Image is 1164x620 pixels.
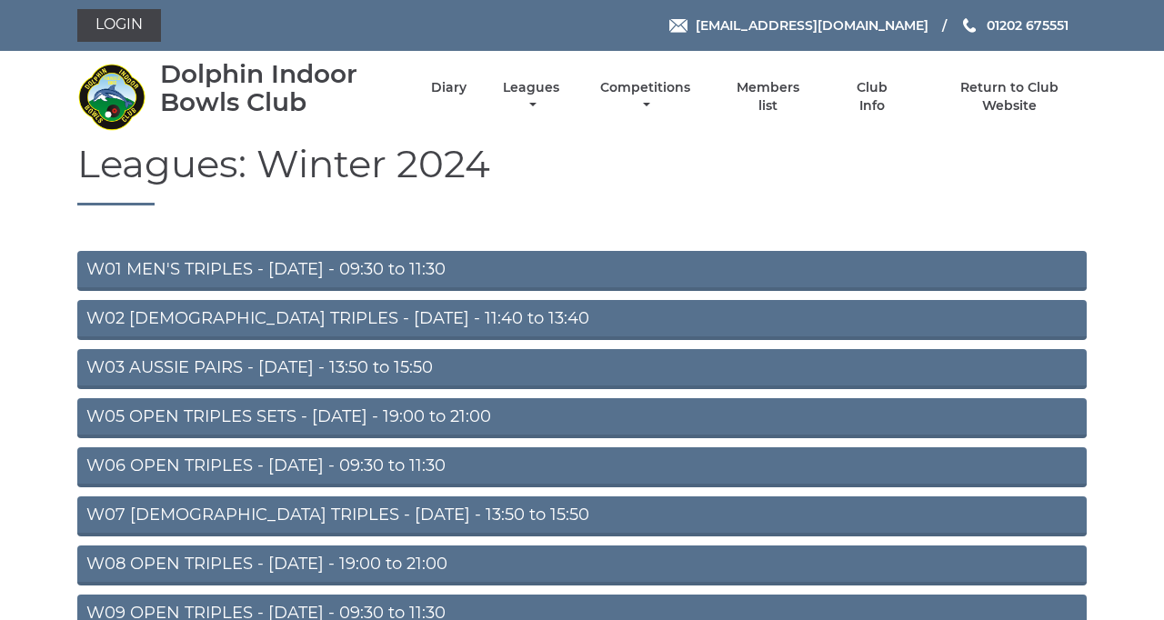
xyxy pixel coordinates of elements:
[842,79,901,115] a: Club Info
[727,79,810,115] a: Members list
[669,15,928,35] a: Email [EMAIL_ADDRESS][DOMAIN_NAME]
[498,79,564,115] a: Leagues
[77,251,1087,291] a: W01 MEN'S TRIPLES - [DATE] - 09:30 to 11:30
[77,300,1087,340] a: W02 [DEMOGRAPHIC_DATA] TRIPLES - [DATE] - 11:40 to 13:40
[77,496,1087,536] a: W07 [DEMOGRAPHIC_DATA] TRIPLES - [DATE] - 13:50 to 15:50
[77,9,161,42] a: Login
[77,349,1087,389] a: W03 AUSSIE PAIRS - [DATE] - 13:50 to 15:50
[669,19,687,33] img: Email
[431,79,467,96] a: Diary
[77,545,1087,585] a: W08 OPEN TRIPLES - [DATE] - 19:00 to 21:00
[963,18,976,33] img: Phone us
[77,398,1087,438] a: W05 OPEN TRIPLES SETS - [DATE] - 19:00 to 21:00
[960,15,1069,35] a: Phone us 01202 675551
[596,79,695,115] a: Competitions
[933,79,1087,115] a: Return to Club Website
[77,447,1087,487] a: W06 OPEN TRIPLES - [DATE] - 09:30 to 11:30
[160,60,399,116] div: Dolphin Indoor Bowls Club
[77,143,1087,205] h1: Leagues: Winter 2024
[696,17,928,34] span: [EMAIL_ADDRESS][DOMAIN_NAME]
[77,63,145,131] img: Dolphin Indoor Bowls Club
[987,17,1069,34] span: 01202 675551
